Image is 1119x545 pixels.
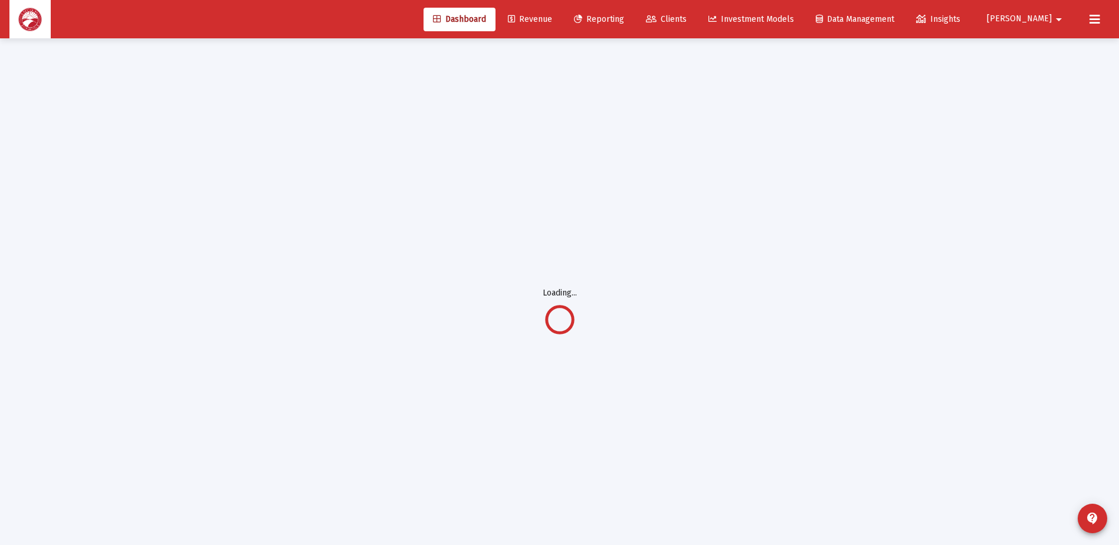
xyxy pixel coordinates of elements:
mat-icon: contact_support [1085,511,1100,526]
a: Investment Models [699,8,803,31]
mat-icon: arrow_drop_down [1052,8,1066,31]
a: Clients [636,8,696,31]
span: Insights [916,14,960,24]
a: Dashboard [424,8,495,31]
button: [PERSON_NAME] [973,7,1080,31]
span: Revenue [508,14,552,24]
span: Investment Models [708,14,794,24]
span: Reporting [574,14,624,24]
a: Revenue [498,8,562,31]
span: Dashboard [433,14,486,24]
span: [PERSON_NAME] [987,14,1052,24]
a: Insights [907,8,970,31]
span: Data Management [816,14,894,24]
img: Dashboard [18,8,42,31]
a: Data Management [806,8,904,31]
a: Reporting [565,8,634,31]
span: Clients [646,14,687,24]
